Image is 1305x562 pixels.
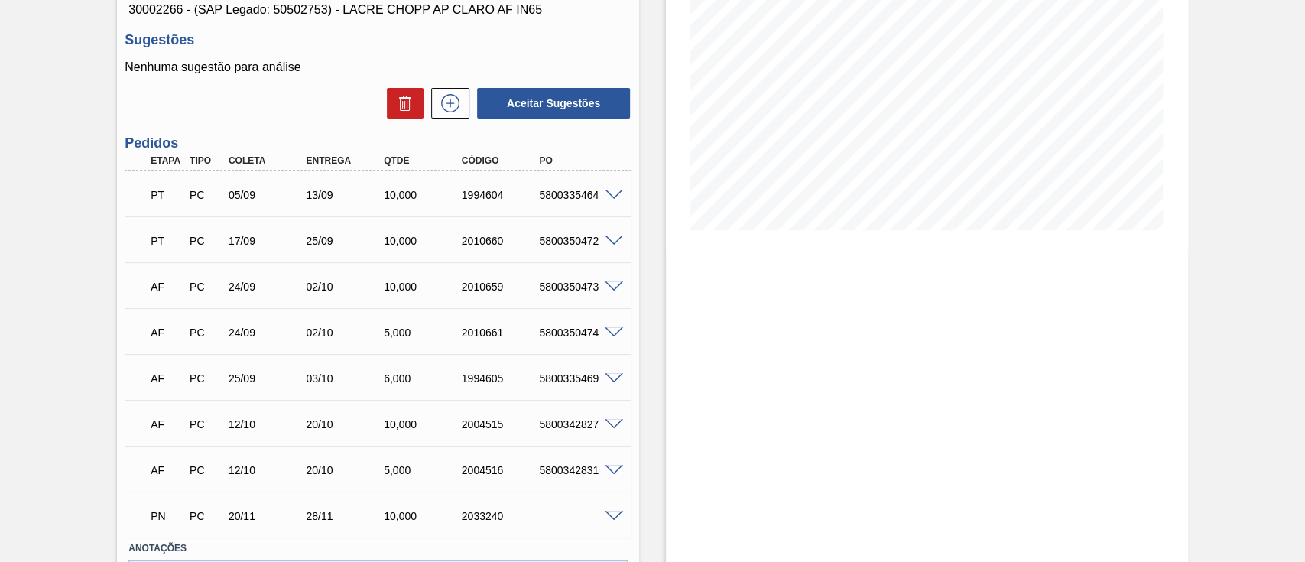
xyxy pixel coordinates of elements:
div: Excluir Sugestões [379,88,424,119]
div: 5800335469 [535,372,622,385]
div: 5800350473 [535,281,622,293]
div: Pedido de Compra [186,281,226,293]
div: 17/09/2025 [225,235,311,247]
div: Aguardando Faturamento [147,453,187,487]
div: 6,000 [380,372,466,385]
p: PT [151,189,183,201]
p: AF [151,326,183,339]
div: 2010661 [458,326,544,339]
div: Entrega [302,155,388,166]
div: Aguardando Faturamento [147,408,187,441]
div: Etapa [147,155,187,166]
label: Anotações [128,538,628,560]
h3: Pedidos [125,135,631,151]
p: Nenhuma sugestão para análise [125,60,631,74]
h3: Sugestões [125,32,631,48]
div: 20/10/2025 [302,418,388,430]
div: 1994605 [458,372,544,385]
div: Pedido de Compra [186,372,226,385]
div: 1994604 [458,189,544,201]
div: 02/10/2025 [302,281,388,293]
p: AF [151,372,183,385]
div: Pedido em Trânsito [147,224,187,258]
div: 05/09/2025 [225,189,311,201]
div: 03/10/2025 [302,372,388,385]
div: 10,000 [380,281,466,293]
div: 25/09/2025 [302,235,388,247]
div: Coleta [225,155,311,166]
div: 10,000 [380,235,466,247]
div: 5,000 [380,464,466,476]
div: 5800350472 [535,235,622,247]
div: Aceitar Sugestões [469,86,631,120]
p: PT [151,235,183,247]
div: Pedido de Compra [186,189,226,201]
p: AF [151,464,183,476]
div: 2033240 [458,510,544,522]
button: Aceitar Sugestões [477,88,630,119]
div: Pedido de Compra [186,464,226,476]
div: 20/11/2025 [225,510,311,522]
div: Pedido em Negociação [147,499,187,533]
div: Aguardando Faturamento [147,270,187,304]
div: Aguardando Faturamento [147,362,187,395]
div: 24/09/2025 [225,326,311,339]
span: 30002266 - (SAP Legado: 50502753) - LACRE CHOPP AP CLARO AF IN65 [128,3,628,17]
div: Nova sugestão [424,88,469,119]
div: 24/09/2025 [225,281,311,293]
div: Tipo [186,155,226,166]
div: 20/10/2025 [302,464,388,476]
div: 5,000 [380,326,466,339]
p: PN [151,510,183,522]
div: 5800342827 [535,418,622,430]
div: PO [535,155,622,166]
div: Pedido de Compra [186,326,226,339]
div: 10,000 [380,418,466,430]
div: 10,000 [380,510,466,522]
div: 5800342831 [535,464,622,476]
div: 12/10/2025 [225,464,311,476]
div: 2004516 [458,464,544,476]
div: Código [458,155,544,166]
div: 5800335464 [535,189,622,201]
div: 28/11/2025 [302,510,388,522]
div: Aguardando Faturamento [147,316,187,349]
div: Pedido em Trânsito [147,178,187,212]
div: 2010660 [458,235,544,247]
div: Qtde [380,155,466,166]
div: 02/10/2025 [302,326,388,339]
div: 2010659 [458,281,544,293]
div: 10,000 [380,189,466,201]
div: 5800350474 [535,326,622,339]
div: 2004515 [458,418,544,430]
div: 25/09/2025 [225,372,311,385]
div: Pedido de Compra [186,510,226,522]
div: 12/10/2025 [225,418,311,430]
p: AF [151,281,183,293]
div: Pedido de Compra [186,418,226,430]
div: Pedido de Compra [186,235,226,247]
p: AF [151,418,183,430]
div: 13/09/2025 [302,189,388,201]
